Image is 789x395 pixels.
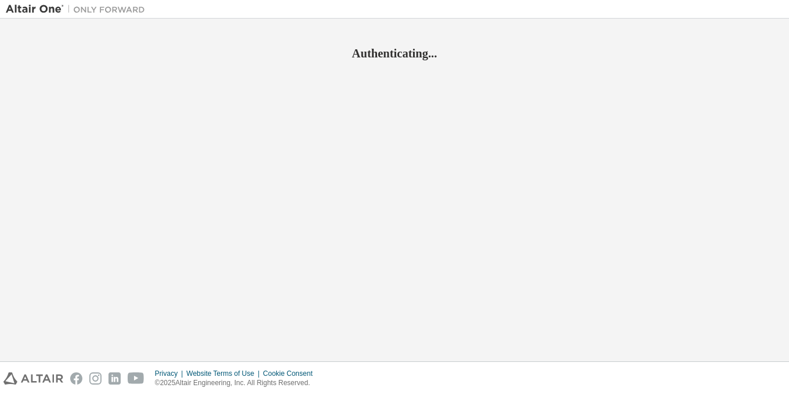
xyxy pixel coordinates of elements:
[128,372,144,385] img: youtube.svg
[263,369,319,378] div: Cookie Consent
[6,3,151,15] img: Altair One
[155,378,320,388] p: © 2025 Altair Engineering, Inc. All Rights Reserved.
[89,372,102,385] img: instagram.svg
[155,369,186,378] div: Privacy
[70,372,82,385] img: facebook.svg
[186,369,263,378] div: Website Terms of Use
[3,372,63,385] img: altair_logo.svg
[108,372,121,385] img: linkedin.svg
[6,46,783,61] h2: Authenticating...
